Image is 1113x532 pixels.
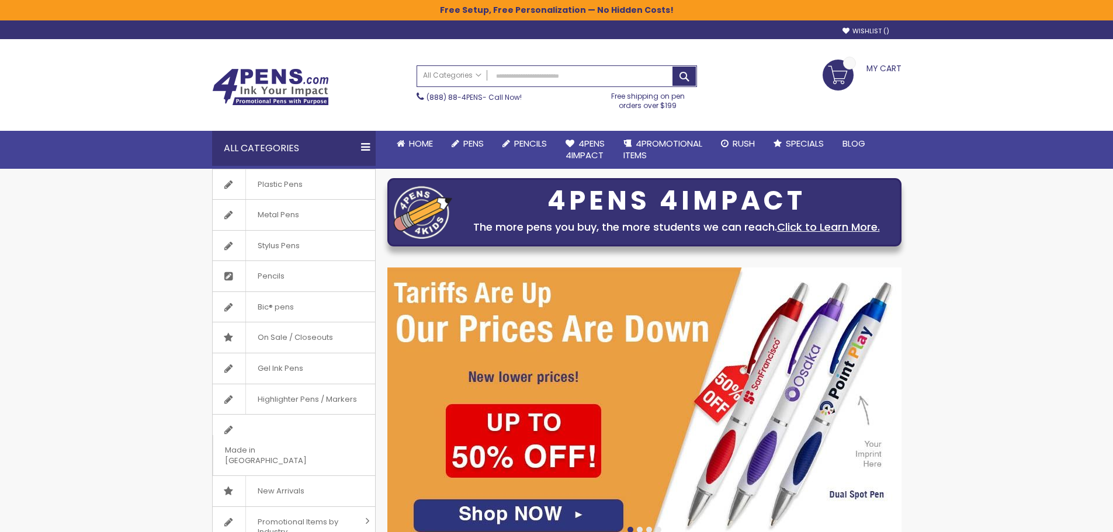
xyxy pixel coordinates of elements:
a: Bic® pens [213,292,375,322]
a: Stylus Pens [213,231,375,261]
span: New Arrivals [245,476,316,506]
a: (888) 88-4PENS [427,92,483,102]
a: Home [387,131,442,157]
a: Made in [GEOGRAPHIC_DATA] [213,415,375,475]
span: Highlighter Pens / Markers [245,384,369,415]
a: Gel Ink Pens [213,353,375,384]
a: Pencils [493,131,556,157]
a: Highlighter Pens / Markers [213,384,375,415]
div: All Categories [212,131,376,166]
span: Specials [786,137,824,149]
span: Bic® pens [245,292,306,322]
a: On Sale / Closeouts [213,322,375,353]
a: Wishlist [842,27,889,36]
span: Stylus Pens [245,231,311,261]
a: Metal Pens [213,200,375,230]
a: Pens [442,131,493,157]
span: 4PROMOTIONAL ITEMS [623,137,702,161]
div: 4PENS 4IMPACT [458,189,895,213]
span: 4Pens 4impact [566,137,605,161]
span: - Call Now! [427,92,522,102]
div: Free shipping on pen orders over $199 [599,87,697,110]
a: Specials [764,131,833,157]
span: Made in [GEOGRAPHIC_DATA] [213,435,346,475]
span: Home [409,137,433,149]
span: Pencils [245,261,296,291]
a: Pencils [213,261,375,291]
span: Pens [463,137,484,149]
a: 4PROMOTIONALITEMS [614,131,712,169]
span: On Sale / Closeouts [245,322,345,353]
span: Plastic Pens [245,169,314,200]
span: Blog [842,137,865,149]
div: The more pens you buy, the more students we can reach. [458,219,895,235]
span: Pencils [514,137,547,149]
img: 4Pens Custom Pens and Promotional Products [212,68,329,106]
span: Gel Ink Pens [245,353,315,384]
a: Rush [712,131,764,157]
a: Click to Learn More. [777,220,880,234]
span: Rush [733,137,755,149]
a: 4Pens4impact [556,131,614,169]
a: All Categories [417,66,487,85]
img: four_pen_logo.png [394,186,452,239]
span: All Categories [423,71,481,80]
span: Metal Pens [245,200,311,230]
a: Blog [833,131,875,157]
a: Plastic Pens [213,169,375,200]
a: New Arrivals [213,476,375,506]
